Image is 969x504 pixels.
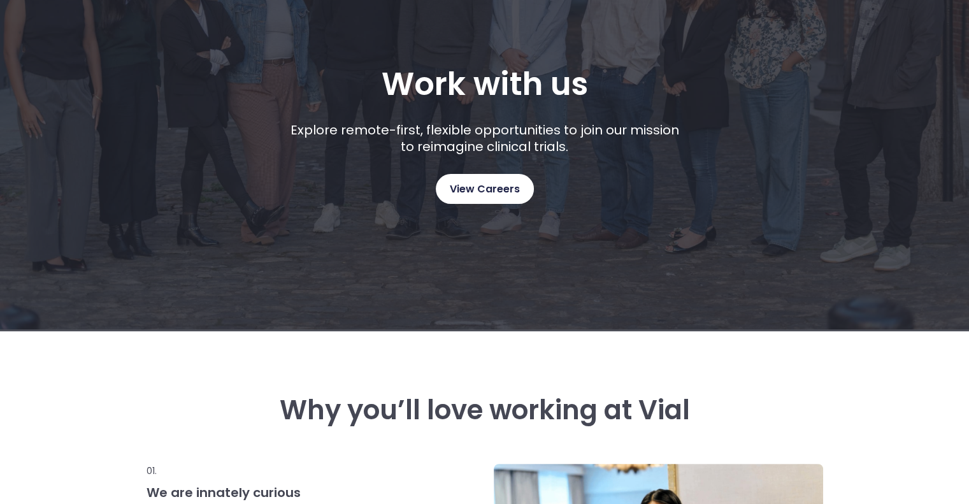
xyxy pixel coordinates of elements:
span: View Careers [450,181,520,198]
h1: Work with us [382,66,588,103]
p: 01. [147,464,441,478]
a: View Careers [436,174,534,204]
p: Explore remote-first, flexible opportunities to join our mission to reimagine clinical trials. [285,122,684,155]
h3: Why you’ll love working at Vial [147,395,823,426]
h3: We are innately curious [147,484,441,501]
